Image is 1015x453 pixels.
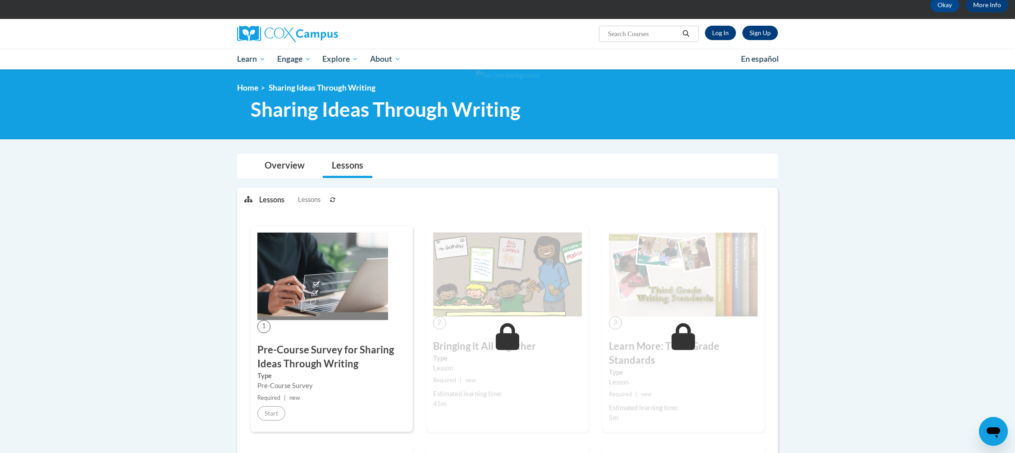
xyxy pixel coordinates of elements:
a: Learn [231,49,271,69]
a: Engage [271,49,317,69]
img: Cox Campus [237,26,338,42]
span: En español [741,54,779,64]
div: Pre-Course Survey [257,381,406,391]
span: Engage [277,54,311,64]
span: new [641,391,652,398]
h3: Learn More: Third Grade Standards [609,339,758,367]
span: Required [609,391,632,398]
span: 3 [609,316,622,329]
div: Estimated learning time: [609,403,758,413]
a: Cox Campus [237,26,408,42]
span: Required [257,394,280,401]
label: Type [433,353,582,363]
img: Course Image [609,233,758,316]
p: Lessons [259,195,284,205]
img: Section background [475,70,540,80]
span: 45m [433,400,447,407]
div: Estimated learning time: [433,389,582,399]
span: Sharing Ideas Through Writing [269,83,375,92]
span: Learn [237,54,265,64]
span: Sharing Ideas Through Writing [251,97,521,121]
a: Home [237,83,258,92]
span: | [460,377,462,384]
a: En español [735,50,785,69]
span: About [370,54,401,64]
label: Type [609,367,758,377]
a: Overview [256,154,314,178]
h3: Pre-Course Survey for Sharing Ideas Through Writing [257,343,406,371]
span: 2 [433,316,446,329]
a: Log In [705,26,736,40]
span: Explore [322,54,358,64]
input: Search Courses [607,28,679,39]
span: 1 [257,320,270,333]
iframe: Button to launch messaging window [979,417,1008,446]
a: Explore [316,49,364,69]
h3: Bringing it All Together [433,339,582,353]
span: Lessons [298,195,320,205]
a: About [364,49,407,69]
span: | [636,391,637,398]
div: Lesson [609,377,758,387]
div: Lesson [433,363,582,373]
span: | [284,394,286,401]
button: Start [257,406,285,421]
span: new [465,377,476,384]
a: Register [742,26,778,40]
div: Main menu [224,49,791,69]
img: Course Image [257,233,388,320]
a: Lessons [323,154,372,178]
img: Course Image [433,233,582,316]
span: 5m [609,414,618,421]
label: Type [257,371,406,381]
span: new [289,394,300,401]
span: Required [433,377,456,384]
button: Search [679,28,693,39]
